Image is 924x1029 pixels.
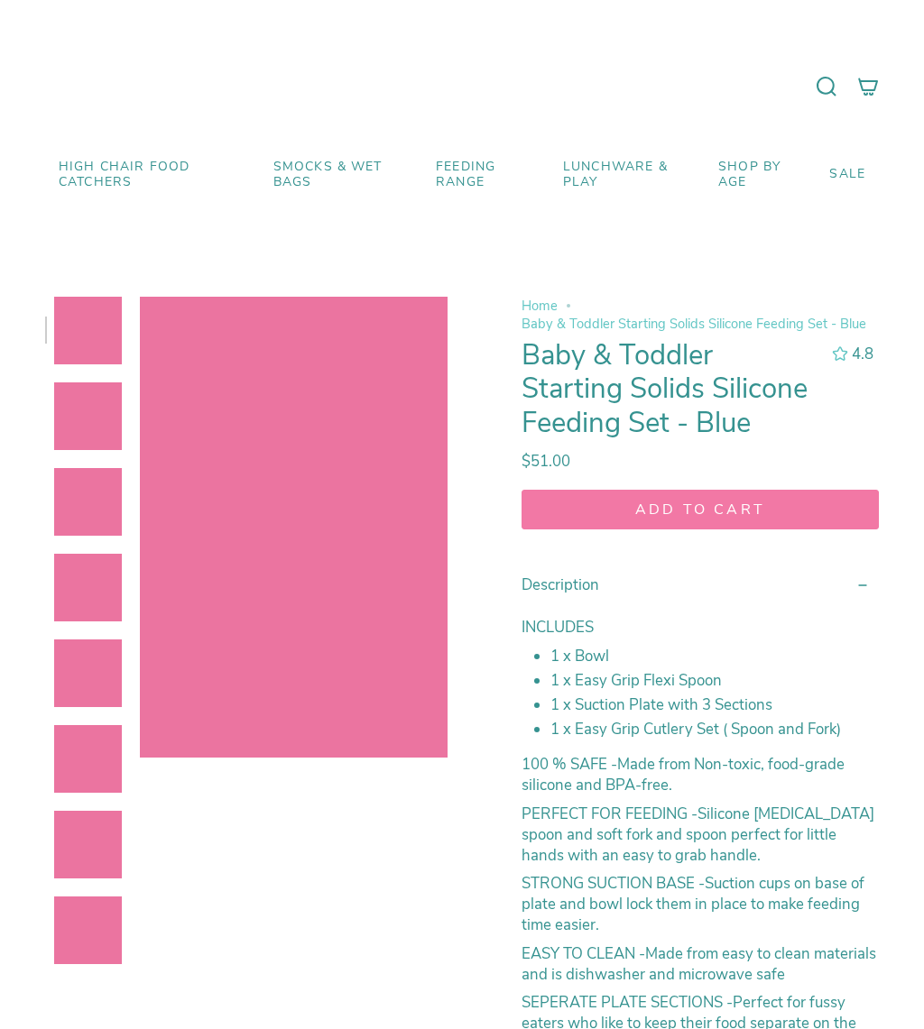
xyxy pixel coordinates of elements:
span: Baby & Toddler Starting Solids Silicone Feeding Set - Blue [522,315,866,333]
span: 4.8 [852,344,873,364]
span: High Chair Food Catchers [59,160,246,190]
span: Shop by Age [718,160,802,190]
a: High Chair Food Catchers [45,146,260,204]
strong: PERFECT FOR FEEDING - [522,804,698,824]
button: 4.77 out of 5.0 stars [823,342,879,366]
strong: 100 % SAFE - [522,755,617,776]
span: $51.00 [522,451,570,472]
li: 1 x Bowl [550,646,879,666]
li: 1 x Easy Grip Flexi Spoon [550,670,879,691]
li: 1 x Easy Grip Cutlery Set ( Spoon and Fork) [550,720,879,740]
a: Feeding Range [422,146,550,204]
span: Add to cart [539,500,862,519]
p: Made from Non-toxic, food-grade silicone and BPA-free. [522,755,879,796]
a: Smocks & Wet Bags [260,146,422,204]
span: Lunchware & Play [563,160,691,190]
a: SALE [816,146,879,204]
a: Lunchware & Play [550,146,705,204]
summary: Description [522,560,879,610]
strong: SEPERATE PLATE SECTIONS - [522,992,733,1013]
strong: EASY TO CLEAN - [522,943,645,964]
button: Add to cart [522,490,879,529]
a: Home [522,297,558,315]
a: Mumma’s Little Helpers [307,27,618,146]
span: Feeding Range [436,160,536,190]
li: 1 x Suction Plate with 3 Sections [550,695,879,716]
strong: INCLUDES [522,618,594,639]
div: 4.77 out of 5.0 stars [832,346,848,362]
p: Suction cups on base of plate and bowl lock them in place to make feeding time easier. [522,874,879,936]
strong: STRONG SUCTION BASE - [522,874,705,895]
p: Made from easy to clean materials and is dishwasher and microwave safe [522,943,879,985]
p: Silicone [MEDICAL_DATA] spoon and soft fork and spoon perfect for little hands with an easy to gr... [522,804,879,866]
span: Smocks & Wet Bags [273,160,409,190]
h1: Baby & Toddler Starting Solids Silicone Feeding Set - Blue [522,339,816,440]
span: SALE [829,167,865,182]
a: Shop by Age [705,146,816,204]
